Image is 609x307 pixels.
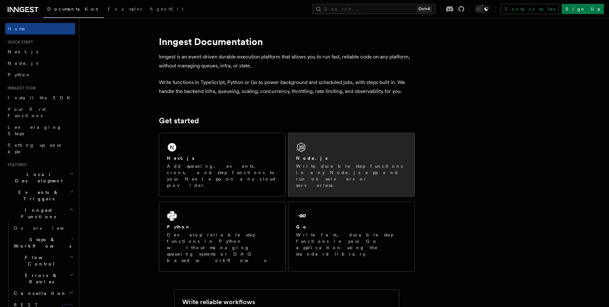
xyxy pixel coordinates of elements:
[5,40,33,45] span: Quick start
[167,163,277,188] p: Add queueing, events, crons, and step functions to your Next app on any cloud provider.
[108,6,142,12] span: Examples
[5,104,75,121] a: Your first Functions
[150,6,183,12] span: AgentKit
[14,226,80,231] span: Overview
[146,2,187,17] a: AgentKit
[11,288,75,299] button: Cancellation
[5,207,69,220] span: Inngest Functions
[11,234,75,252] button: Steps & Workflows
[5,23,75,35] a: Home
[562,4,604,14] a: Sign Up
[11,222,75,234] a: Overview
[296,163,407,188] p: Write durable step functions in any Node.js app and run on servers or serverless.
[11,254,69,267] span: Flow Control
[313,4,435,14] button: Search...Ctrl+K
[5,204,75,222] button: Inngest Functions
[8,125,62,136] span: Leveraging Steps
[296,224,308,230] h2: Go
[159,52,415,70] p: Inngest is an event-driven durable execution platform that allows you to run fast, reliable code ...
[288,202,415,272] a: GoWrite fast, durable step functions in your Go application using the standard library.
[5,162,27,167] span: Features
[475,5,490,13] button: Toggle dark mode
[159,202,285,272] a: PythonDevelop reliable step functions in Python without managing queueing systems or DAG based wo...
[159,78,415,96] p: Write functions in TypeScript, Python or Go to power background and scheduled jobs, with steps bu...
[167,155,194,161] h2: Next.js
[167,232,277,264] p: Develop reliable step functions in Python without managing queueing systems or DAG based workflows.
[5,69,75,81] a: Python
[43,2,104,18] a: Documentation
[5,46,75,58] a: Next.js
[11,236,71,249] span: Steps & Workflows
[5,58,75,69] a: Node.js
[159,36,415,47] h1: Inngest Documentation
[5,189,70,202] span: Events & Triggers
[11,290,66,296] span: Cancellation
[11,272,69,285] span: Errors & Retries
[8,61,38,66] span: Node.js
[5,86,36,91] span: Inngest tour
[5,171,70,184] span: Local Development
[167,224,191,230] h2: Python
[8,49,38,54] span: Next.js
[11,270,75,288] button: Errors & Retries
[8,72,31,77] span: Python
[8,142,63,154] span: Setting up your app
[5,139,75,157] a: Setting up your app
[5,92,75,104] a: Install the SDK
[501,4,559,14] a: Contact sales
[8,95,74,100] span: Install the SDK
[8,26,26,32] span: Home
[288,133,415,196] a: Node.jsWrite durable step functions in any Node.js app and run on servers or serverless.
[296,232,407,257] p: Write fast, durable step functions in your Go application using the standard library.
[5,169,75,187] button: Local Development
[8,107,46,118] span: Your first Functions
[417,6,432,12] kbd: Ctrl+K
[47,6,100,12] span: Documentation
[5,187,75,204] button: Events & Triggers
[5,121,75,139] a: Leveraging Steps
[104,2,146,17] a: Examples
[159,133,285,196] a: Next.jsAdd queueing, events, crons, and step functions to your Next app on any cloud provider.
[182,297,255,306] h2: Write reliable workflows
[296,155,328,161] h2: Node.js
[11,252,75,270] button: Flow Control
[159,116,199,125] a: Get started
